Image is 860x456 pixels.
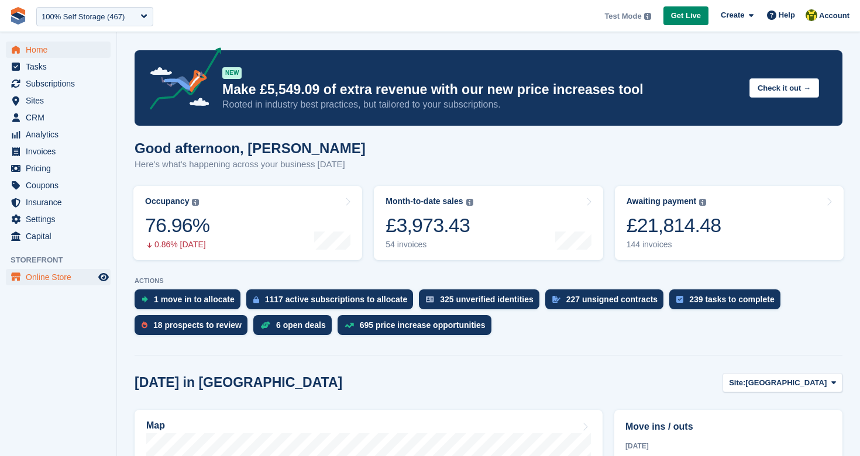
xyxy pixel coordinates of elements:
[6,177,111,194] a: menu
[545,289,669,315] a: 227 unsigned contracts
[552,296,560,303] img: contract_signature_icon-13c848040528278c33f63329250d36e43548de30e8caae1d1a13099fd9432cc5.svg
[26,211,96,227] span: Settings
[26,269,96,285] span: Online Store
[6,58,111,75] a: menu
[566,295,658,304] div: 227 unsigned contracts
[699,199,706,206] img: icon-info-grey-7440780725fd019a000dd9b08b2336e03edf1995a4989e88bcd33f0948082b44.svg
[145,240,209,250] div: 0.86% [DATE]
[222,98,740,111] p: Rooted in industry best practices, but tailored to your subscriptions.
[42,11,125,23] div: 100% Self Storage (467)
[246,289,419,315] a: 1117 active subscriptions to allocate
[721,9,744,21] span: Create
[819,10,849,22] span: Account
[153,320,242,330] div: 18 prospects to review
[135,375,342,391] h2: [DATE] in [GEOGRAPHIC_DATA]
[6,211,111,227] a: menu
[265,295,408,304] div: 1117 active subscriptions to allocate
[26,194,96,210] span: Insurance
[26,42,96,58] span: Home
[133,186,362,260] a: Occupancy 76.96% 0.86% [DATE]
[192,199,199,206] img: icon-info-grey-7440780725fd019a000dd9b08b2336e03edf1995a4989e88bcd33f0948082b44.svg
[669,289,786,315] a: 239 tasks to complete
[729,377,745,389] span: Site:
[11,254,116,266] span: Storefront
[26,143,96,160] span: Invoices
[627,196,697,206] div: Awaiting payment
[338,315,497,341] a: 695 price increase opportunities
[671,10,701,22] span: Get Live
[604,11,641,22] span: Test Mode
[140,47,222,114] img: price-adjustments-announcement-icon-8257ccfd72463d97f412b2fc003d46551f7dbcb40ab6d574587a9cd5c0d94...
[6,109,111,126] a: menu
[615,186,844,260] a: Awaiting payment £21,814.48 144 invoices
[135,289,246,315] a: 1 move in to allocate
[260,321,270,329] img: deal-1b604bf984904fb50ccaf53a9ad4b4a5d6e5aea283cecdc64d6e3604feb123c2.svg
[466,199,473,206] img: icon-info-grey-7440780725fd019a000dd9b08b2336e03edf1995a4989e88bcd33f0948082b44.svg
[6,42,111,58] a: menu
[440,295,534,304] div: 325 unverified identities
[222,67,242,79] div: NEW
[253,315,338,341] a: 6 open deals
[253,296,259,303] img: active_subscription_to_allocate_icon-d502201f5373d7db506a760aba3b589e785aa758c864c3986d89f69b8ff3...
[426,296,434,303] img: verify_identity-adf6edd0f0f0b5bbfe63781bf79b02c33cf7c696d77639b501bdc392416b5a36.svg
[135,140,366,156] h1: Good afternoon, [PERSON_NAME]
[146,420,165,431] h2: Map
[26,75,96,92] span: Subscriptions
[360,320,486,330] div: 695 price increase opportunities
[749,78,819,98] button: Check it out →
[154,295,235,304] div: 1 move in to allocate
[386,213,473,237] div: £3,973.43
[26,160,96,177] span: Pricing
[6,228,111,244] a: menu
[97,270,111,284] a: Preview store
[26,126,96,143] span: Analytics
[663,6,708,26] a: Get Live
[345,323,354,328] img: price_increase_opportunities-93ffe204e8149a01c8c9dc8f82e8f89637d9d84a8eef4429ea346261dce0b2c0.svg
[745,377,827,389] span: [GEOGRAPHIC_DATA]
[26,228,96,244] span: Capital
[6,75,111,92] a: menu
[26,92,96,109] span: Sites
[779,9,795,21] span: Help
[676,296,683,303] img: task-75834270c22a3079a89374b754ae025e5fb1db73e45f91037f5363f120a921f8.svg
[627,213,721,237] div: £21,814.48
[6,160,111,177] a: menu
[222,81,740,98] p: Make £5,549.09 of extra revenue with our new price increases tool
[26,109,96,126] span: CRM
[145,196,189,206] div: Occupancy
[386,196,463,206] div: Month-to-date sales
[6,194,111,210] a: menu
[419,289,545,315] a: 325 unverified identities
[644,13,651,20] img: icon-info-grey-7440780725fd019a000dd9b08b2336e03edf1995a4989e88bcd33f0948082b44.svg
[374,186,603,260] a: Month-to-date sales £3,973.43 54 invoices
[723,373,842,392] button: Site: [GEOGRAPHIC_DATA]
[627,240,721,250] div: 144 invoices
[6,143,111,160] a: menu
[26,58,96,75] span: Tasks
[9,7,27,25] img: stora-icon-8386f47178a22dfd0bd8f6a31ec36ba5ce8667c1dd55bd0f319d3a0aa187defe.svg
[6,92,111,109] a: menu
[26,177,96,194] span: Coupons
[806,9,817,21] img: Rob Sweeney
[625,420,831,434] h2: Move ins / outs
[135,315,253,341] a: 18 prospects to review
[6,269,111,285] a: menu
[145,213,209,237] div: 76.96%
[142,296,148,303] img: move_ins_to_allocate_icon-fdf77a2bb77ea45bf5b3d319d69a93e2d87916cf1d5bf7949dd705db3b84f3ca.svg
[386,240,473,250] div: 54 invoices
[6,126,111,143] a: menu
[689,295,775,304] div: 239 tasks to complete
[625,441,831,451] div: [DATE]
[135,158,366,171] p: Here's what's happening across your business [DATE]
[135,277,842,285] p: ACTIONS
[142,322,147,329] img: prospect-51fa495bee0391a8d652442698ab0144808aea92771e9ea1ae160a38d050c398.svg
[276,320,326,330] div: 6 open deals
